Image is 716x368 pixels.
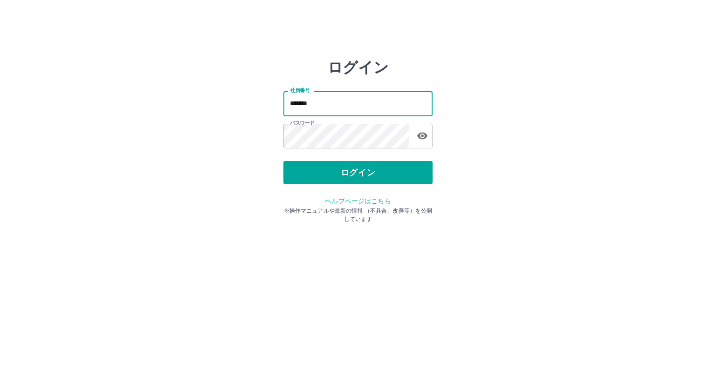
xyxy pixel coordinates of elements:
h2: ログイン [328,59,389,76]
label: パスワード [290,120,315,127]
button: ログイン [283,161,433,184]
a: ヘルプページはこちら [325,197,391,205]
p: ※操作マニュアルや最新の情報 （不具合、改善等）を公開しています [283,207,433,223]
label: 社員番号 [290,87,310,94]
